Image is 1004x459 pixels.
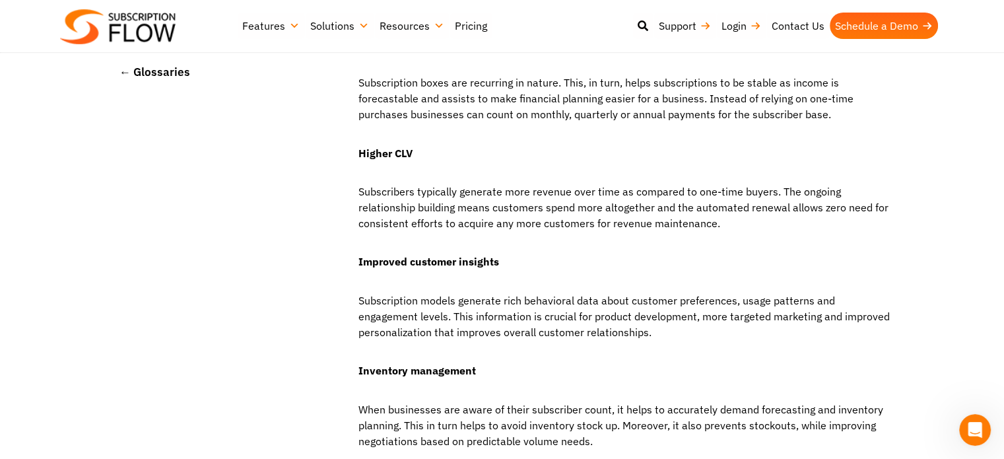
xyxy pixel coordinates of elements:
[374,13,450,39] a: Resources
[959,414,991,446] iframe: Intercom live chat
[358,255,499,268] strong: Improved customer insights
[352,75,892,135] p: Subscription boxes are recurring in nature. This, in turn, helps subscriptions to be stable as in...
[766,13,830,39] a: Contact Us
[119,64,190,79] a: ← Glossaries
[358,364,476,377] strong: Inventory management
[358,147,413,160] strong: Higher CLV
[716,13,766,39] a: Login
[830,13,938,39] a: Schedule a Demo
[450,13,492,39] a: Pricing
[305,13,374,39] a: Solutions
[352,293,892,353] p: Subscription models generate rich behavioral data about customer preferences, usage patterns and ...
[653,13,716,39] a: Support
[352,184,892,244] p: Subscribers typically generate more revenue over time as compared to one-time buyers. The ongoing...
[237,13,305,39] a: Features
[60,9,176,44] img: Subscriptionflow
